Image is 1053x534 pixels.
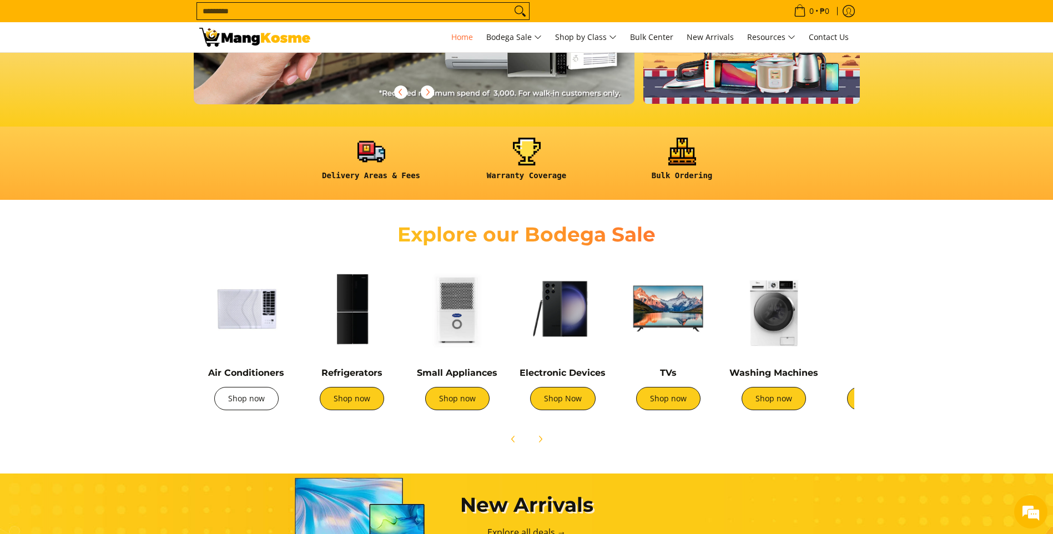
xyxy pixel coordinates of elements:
a: New Arrivals [681,22,739,52]
a: Shop now [320,387,384,410]
a: Air Conditioners [208,367,284,378]
button: Previous [389,80,413,104]
button: Previous [501,427,526,451]
a: Contact Us [803,22,854,52]
a: Washing Machines [729,367,818,378]
img: Cookers [832,261,926,356]
textarea: Type your message and click 'Submit' [6,303,211,342]
span: • [790,5,833,17]
img: Electronic Devices [516,261,610,356]
span: 0 [808,7,815,15]
a: Shop now [847,387,911,410]
span: Bulk Center [630,32,673,42]
a: Shop now [742,387,806,410]
a: Shop by Class [550,22,622,52]
span: Shop by Class [555,31,617,44]
img: Refrigerators [305,261,399,356]
em: Submit [163,342,201,357]
a: Shop now [636,387,701,410]
button: Next [415,80,440,104]
button: Search [511,3,529,19]
a: Bodega Sale [481,22,547,52]
a: Bulk Center [624,22,679,52]
a: Electronic Devices [520,367,606,378]
a: <h6><strong>Delivery Areas & Fees</strong></h6> [299,138,444,189]
div: Leave a message [58,62,187,77]
img: Small Appliances [410,261,505,356]
a: Shop now [425,387,490,410]
a: TVs [660,367,677,378]
span: Home [451,32,473,42]
span: We are offline. Please leave us a message. [23,140,194,252]
a: Shop Now [530,387,596,410]
a: Refrigerators [321,367,382,378]
img: TVs [621,261,716,356]
nav: Main Menu [321,22,854,52]
h2: Explore our Bodega Sale [366,222,688,247]
img: Washing Machines [727,261,821,356]
span: ₱0 [818,7,831,15]
a: <h6><strong>Warranty Coverage</strong></h6> [455,138,599,189]
img: Mang Kosme: Your Home Appliances Warehouse Sale Partner! [199,28,310,47]
div: Minimize live chat window [182,6,209,32]
a: Small Appliances [417,367,497,378]
img: Air Conditioners [199,261,294,356]
a: Shop now [214,387,279,410]
span: New Arrivals [687,32,734,42]
a: <h6><strong>Bulk Ordering</strong></h6> [610,138,754,189]
button: Next [528,427,552,451]
span: Resources [747,31,795,44]
a: Home [446,22,478,52]
span: Bodega Sale [486,31,542,44]
span: Contact Us [809,32,849,42]
a: Resources [742,22,801,52]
